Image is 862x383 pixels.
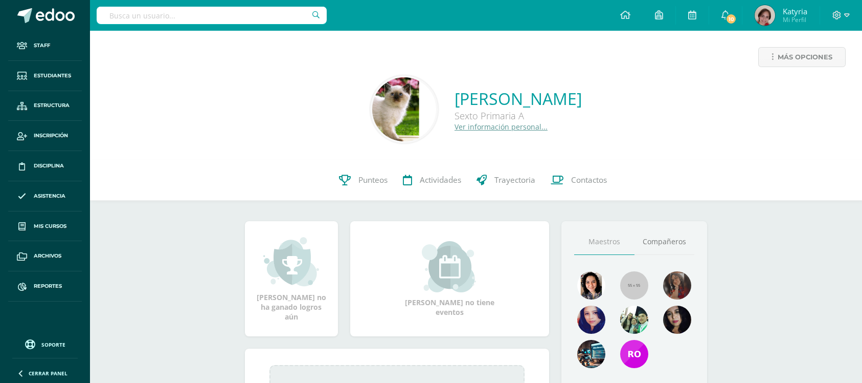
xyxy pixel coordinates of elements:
span: Katyria [783,6,807,16]
img: ef6349cd9309fb31c1afbf38cf026886.png [663,306,691,334]
span: Trayectoria [494,175,535,185]
img: ad870897404aacb409c39775d7fcff72.png [577,306,605,334]
img: achievement_small.png [263,236,319,287]
a: Disciplina [8,151,82,181]
div: [PERSON_NAME] no ha ganado logros aún [255,236,328,322]
img: event_small.png [422,241,478,292]
img: 55x55 [620,271,648,300]
img: e9c8ee63d948accc6783747252b4c3df.png [577,271,605,300]
a: Actividades [395,160,469,201]
span: Cerrar panel [29,370,67,377]
a: Estructura [8,91,82,121]
img: 3bde8d716d48ad41f2d122abd069d49c.png [372,77,436,141]
span: Punteos [358,175,388,185]
span: Disciplina [34,162,64,170]
span: Inscripción [34,132,68,140]
span: Mi Perfil [783,15,807,24]
span: Mis cursos [34,222,66,230]
a: Maestros [574,229,634,255]
div: Sexto Primaria A [455,110,582,122]
a: Ver información personal... [455,122,548,132]
a: [PERSON_NAME] [455,88,582,110]
span: Estructura [34,101,70,110]
span: Asistencia [34,192,65,200]
a: Más opciones [758,47,846,67]
a: Mis cursos [8,211,82,242]
a: Reportes [8,271,82,302]
span: Reportes [34,282,62,290]
img: 37fe3ee38833a6adb74bf76fd42a3bf6.png [663,271,691,300]
a: Archivos [8,241,82,271]
span: Archivos [34,252,61,260]
a: Inscripción [8,121,82,151]
span: 10 [725,13,737,25]
span: Más opciones [778,48,832,67]
img: a2b802f23b7c04cc8f9775ff2bf44706.png [755,5,775,26]
a: Contactos [543,160,615,201]
span: Staff [34,41,50,50]
a: Trayectoria [469,160,543,201]
a: Punteos [331,160,395,201]
a: Compañeros [634,229,695,255]
span: Soporte [41,341,65,348]
span: Actividades [420,175,461,185]
span: Estudiantes [34,72,71,80]
img: 855e41caca19997153bb2d8696b63df4.png [577,340,605,368]
a: Estudiantes [8,61,82,91]
a: Staff [8,31,82,61]
a: Soporte [12,337,78,351]
span: Contactos [571,175,607,185]
img: 6719bbf75b935729a37398d1bd0b0711.png [620,340,648,368]
input: Busca un usuario... [97,7,327,24]
a: Asistencia [8,181,82,211]
img: 792aef120f26b6e903bc965793d10b3c.png [620,306,648,334]
div: [PERSON_NAME] no tiene eventos [398,241,501,317]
